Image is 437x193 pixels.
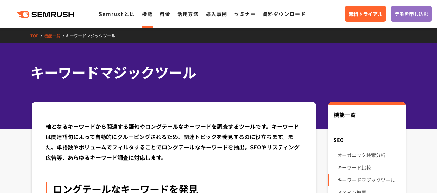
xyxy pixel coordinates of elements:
[345,6,386,22] a: 無料トライアル
[337,174,400,186] a: キーワードマジックツール
[337,161,400,174] a: キーワード比較
[30,32,44,38] a: TOP
[337,149,400,161] a: オーガニック検索分析
[395,10,428,18] span: デモを申し込む
[66,32,121,38] a: キーワードマジックツール
[206,10,227,17] a: 導入事例
[46,121,303,163] div: 軸となるキーワードから関連する語句やロングテールなキーワードを調査するツールです。キーワードは関連語句によって自動的にグルーピングされるため、関連トピックを発見するのに役立ちます。また、単語数や...
[334,110,400,126] div: 機能一覧
[142,10,153,17] a: 機能
[30,62,400,83] h1: キーワードマジックツール
[263,10,306,17] a: 資料ダウンロード
[160,10,170,17] a: 料金
[177,10,199,17] a: 活用方法
[99,10,135,17] a: Semrushとは
[391,6,432,22] a: デモを申し込む
[349,10,382,18] span: 無料トライアル
[234,10,256,17] a: セミナー
[328,134,405,146] div: SEO
[44,32,66,38] a: 機能一覧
